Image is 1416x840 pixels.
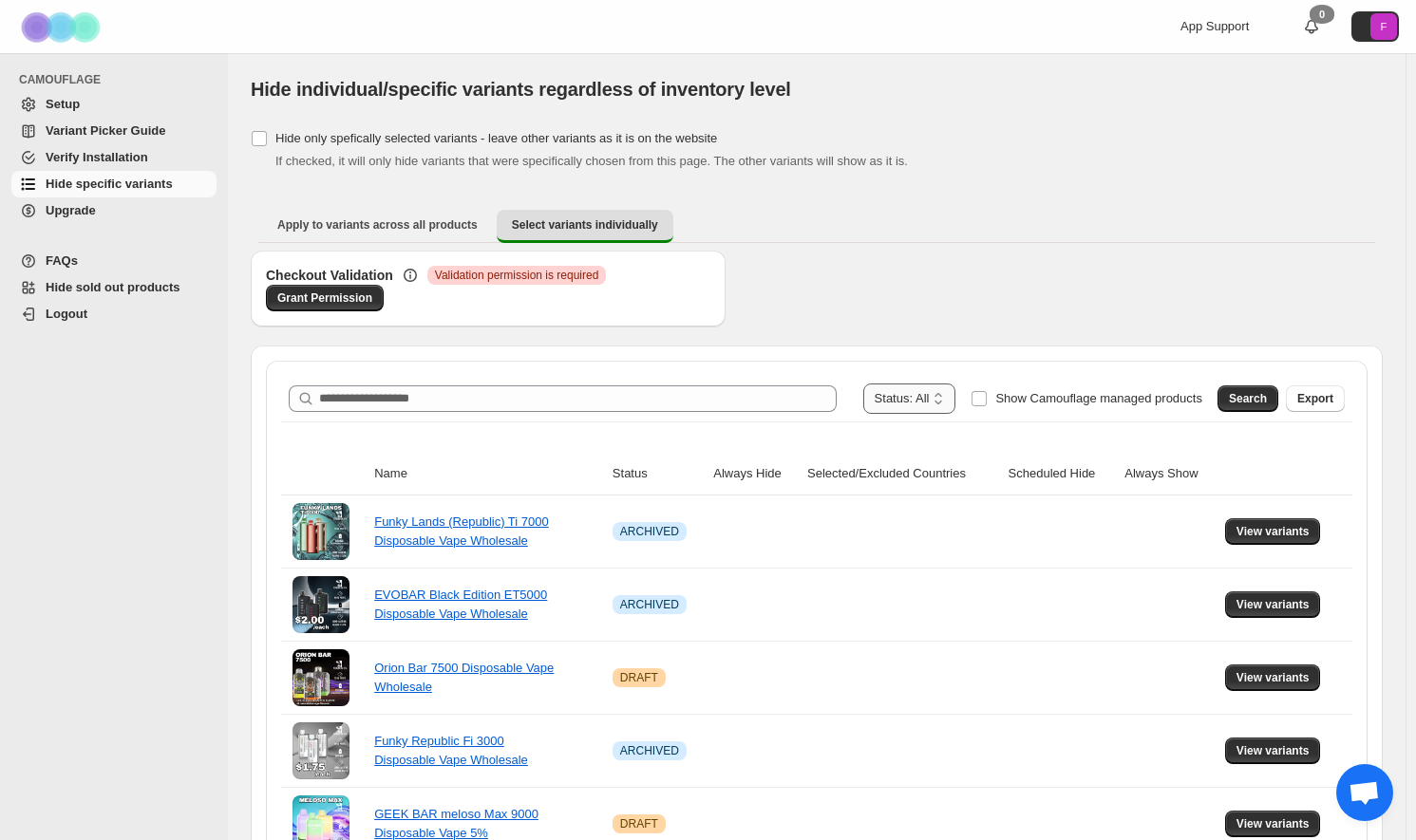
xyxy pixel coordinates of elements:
[1237,524,1310,539] span: View variants
[11,144,217,171] a: Verify Installation
[620,597,679,612] span: ARCHIVED
[11,274,217,301] a: Hide sold out products
[275,131,717,145] span: Hide only spefically selected variants - leave other variants as it is on the website
[46,280,180,294] span: Hide sold out products
[293,576,349,633] img: EVOBAR Black Edition ET5000 Disposable Vape Wholesale
[46,123,165,138] span: Variant Picker Guide
[374,807,538,840] a: GEEK BAR meloso Max 9000 Disposable Vape 5%
[46,307,87,321] span: Logout
[374,588,547,621] a: EVOBAR Black Edition ET5000 Disposable Vape Wholesale
[1225,737,1321,764] button: View variants
[266,285,384,311] a: Grant Permission
[46,97,80,111] span: Setup
[1286,385,1345,412] button: Export
[1237,816,1310,831] span: View variants
[11,248,217,274] a: FAQs
[277,290,372,306] span: Grant Permission
[995,391,1202,405] span: Show Camouflage managed products
[1225,518,1321,545] button: View variants
[1229,391,1267,406] span: Search
[1180,19,1249,33] span: App Support
[374,661,554,694] a: Orion Bar 7500 Disposable Vape Wholesale
[1237,743,1310,758] span: View variants
[1003,453,1120,495] th: Scheduled Hide
[1237,597,1310,612] span: View variants
[1336,764,1393,821] div: 开放式聊天
[11,301,217,327] a: Logout
[620,670,658,685] span: DRAFT
[1370,13,1397,40] span: Avatar with initials F
[1302,17,1321,36] a: 0
[266,266,393,285] h3: Checkout Validation
[1225,591,1321,618] button: View variants
[46,253,78,268] span: FAQs
[620,816,658,831] span: DRAFT
[11,91,217,118] a: Setup
[15,1,110,53] img: Camouflage
[262,210,493,240] button: Apply to variants across all products
[1225,664,1321,691] button: View variants
[1381,21,1388,32] text: F
[293,722,349,779] img: Funky Republic Fi 3000 Disposable Vape Wholesale
[251,79,791,100] span: Hide individual/specific variants regardless of inventory level
[512,217,658,233] span: Select variants individually
[46,203,96,217] span: Upgrade
[46,177,173,191] span: Hide specific variants
[46,150,148,164] span: Verify Installation
[802,453,1003,495] th: Selected/Excluded Countries
[374,734,528,767] a: Funky Republic Fi 3000 Disposable Vape Wholesale
[1119,453,1219,495] th: Always Show
[620,524,679,539] span: ARCHIVED
[277,217,478,233] span: Apply to variants across all products
[497,210,673,243] button: Select variants individually
[1310,5,1334,24] div: 0
[293,503,349,560] img: Funky Lands (Republic) Ti 7000 Disposable Vape Wholesale
[607,453,708,495] th: Status
[275,154,908,168] span: If checked, it will only hide variants that were specifically chosen from this page. The other va...
[1225,811,1321,837] button: View variants
[293,649,349,706] img: Orion Bar 7500 Disposable Vape Wholesale
[1297,391,1333,406] span: Export
[1237,670,1310,685] span: View variants
[1218,385,1278,412] button: Search
[11,197,217,224] a: Upgrade
[708,453,802,495] th: Always Hide
[620,743,679,758] span: ARCHIVED
[435,268,599,283] span: Validation permission is required
[1351,11,1399,42] button: Avatar with initials F
[368,453,607,495] th: Name
[11,171,217,197] a: Hide specific variants
[19,72,218,87] span: CAMOUFLAGE
[374,514,549,548] a: Funky Lands (Republic) Ti 7000 Disposable Vape Wholesale
[11,118,217,144] a: Variant Picker Guide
